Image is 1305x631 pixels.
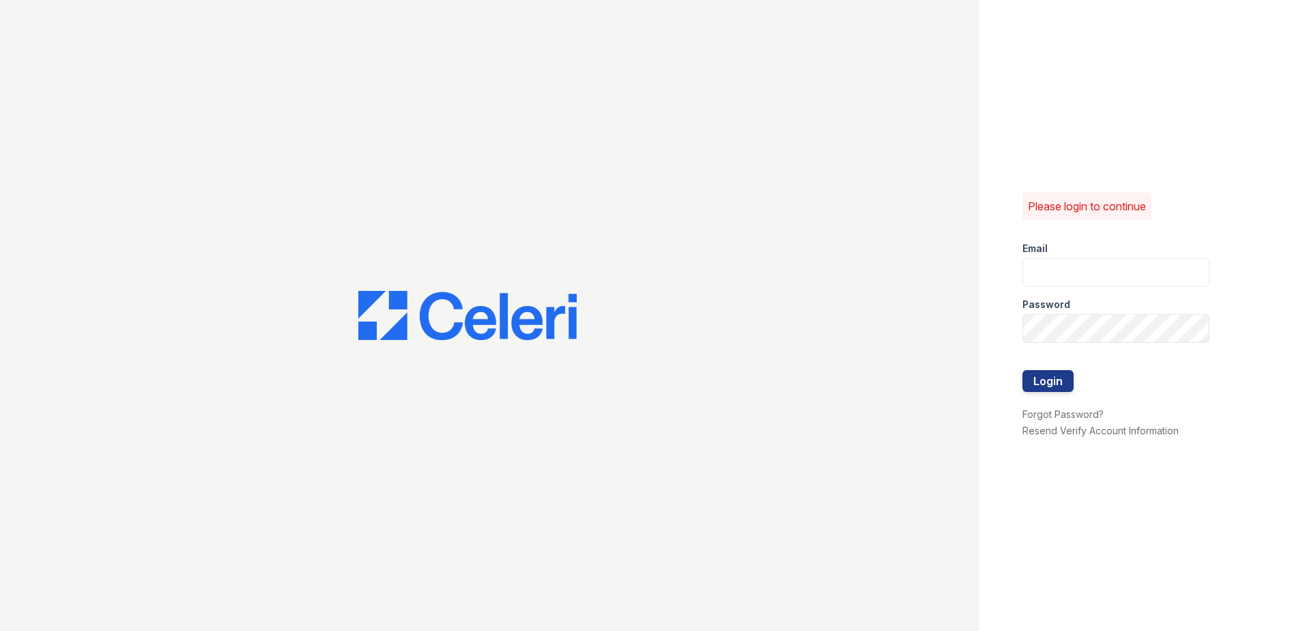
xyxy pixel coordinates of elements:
label: Email [1022,242,1048,255]
a: Resend Verify Account Information [1022,425,1179,436]
button: Login [1022,370,1074,392]
p: Please login to continue [1028,198,1146,214]
label: Password [1022,298,1070,311]
a: Forgot Password? [1022,408,1104,420]
img: CE_Logo_Blue-a8612792a0a2168367f1c8372b55b34899dd931a85d93a1a3d3e32e68fde9ad4.png [358,291,577,340]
